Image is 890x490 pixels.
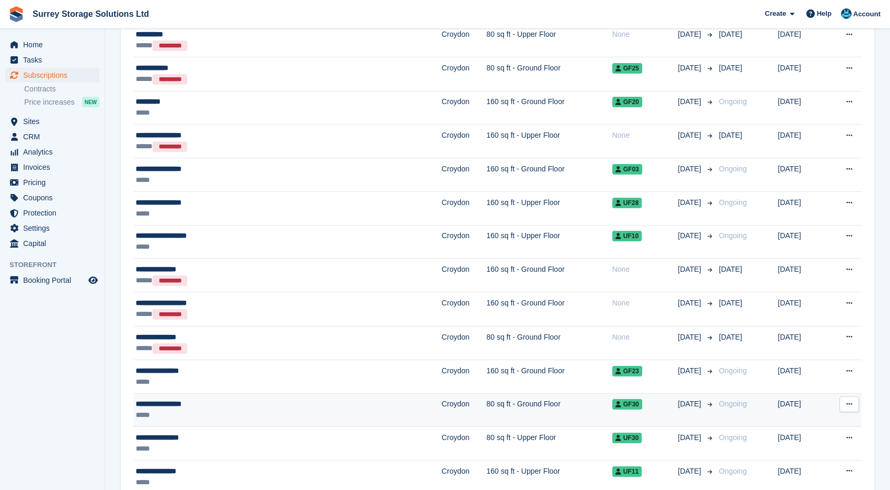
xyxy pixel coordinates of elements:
[23,114,86,129] span: Sites
[487,24,612,57] td: 80 sq ft - Upper Floor
[678,63,703,74] span: [DATE]
[23,129,86,144] span: CRM
[23,206,86,220] span: Protection
[23,175,86,190] span: Pricing
[24,96,99,108] a: Price increases NEW
[23,221,86,236] span: Settings
[442,91,487,125] td: Croydon
[612,466,642,477] span: UF11
[778,225,826,259] td: [DATE]
[612,264,678,275] div: None
[612,366,642,376] span: GF23
[778,360,826,393] td: [DATE]
[487,91,612,125] td: 160 sq ft - Ground Floor
[5,129,99,144] a: menu
[719,467,747,475] span: Ongoing
[5,236,99,251] a: menu
[487,292,612,326] td: 160 sq ft - Ground Floor
[719,299,742,307] span: [DATE]
[778,259,826,292] td: [DATE]
[24,97,75,107] span: Price increases
[442,259,487,292] td: Croydon
[5,114,99,129] a: menu
[719,165,747,173] span: Ongoing
[778,292,826,326] td: [DATE]
[678,332,703,343] span: [DATE]
[778,393,826,427] td: [DATE]
[817,8,832,19] span: Help
[678,197,703,208] span: [DATE]
[487,360,612,393] td: 160 sq ft - Ground Floor
[678,230,703,241] span: [DATE]
[23,145,86,159] span: Analytics
[23,273,86,288] span: Booking Portal
[5,68,99,83] a: menu
[678,130,703,141] span: [DATE]
[487,57,612,91] td: 80 sq ft - Ground Floor
[23,37,86,52] span: Home
[778,326,826,360] td: [DATE]
[678,29,703,40] span: [DATE]
[678,365,703,376] span: [DATE]
[719,64,742,72] span: [DATE]
[719,30,742,38] span: [DATE]
[5,145,99,159] a: menu
[442,225,487,259] td: Croydon
[28,5,153,23] a: Surrey Storage Solutions Ltd
[778,158,826,192] td: [DATE]
[612,298,678,309] div: None
[5,37,99,52] a: menu
[5,190,99,205] a: menu
[442,125,487,158] td: Croydon
[678,399,703,410] span: [DATE]
[612,63,642,74] span: GF25
[487,125,612,158] td: 160 sq ft - Upper Floor
[442,158,487,192] td: Croydon
[442,292,487,326] td: Croydon
[778,192,826,226] td: [DATE]
[612,198,642,208] span: UF28
[719,265,742,273] span: [DATE]
[678,432,703,443] span: [DATE]
[487,393,612,427] td: 80 sq ft - Ground Floor
[719,231,747,240] span: Ongoing
[678,466,703,477] span: [DATE]
[8,6,24,22] img: stora-icon-8386f47178a22dfd0bd8f6a31ec36ba5ce8667c1dd55bd0f319d3a0aa187defe.svg
[612,97,642,107] span: GF20
[612,231,642,241] span: UF10
[612,433,642,443] span: UF30
[612,130,678,141] div: None
[87,274,99,287] a: Preview store
[82,97,99,107] div: NEW
[719,433,747,442] span: Ongoing
[487,326,612,360] td: 80 sq ft - Ground Floor
[719,333,742,341] span: [DATE]
[23,68,86,83] span: Subscriptions
[778,427,826,461] td: [DATE]
[442,24,487,57] td: Croydon
[612,399,642,410] span: GF30
[487,192,612,226] td: 160 sq ft - Upper Floor
[487,427,612,461] td: 80 sq ft - Upper Floor
[719,97,747,106] span: Ongoing
[778,125,826,158] td: [DATE]
[442,326,487,360] td: Croydon
[24,84,99,94] a: Contracts
[23,190,86,205] span: Coupons
[442,57,487,91] td: Croydon
[778,91,826,125] td: [DATE]
[442,427,487,461] td: Croydon
[5,160,99,175] a: menu
[5,273,99,288] a: menu
[719,198,747,207] span: Ongoing
[678,264,703,275] span: [DATE]
[23,236,86,251] span: Capital
[5,175,99,190] a: menu
[841,8,852,19] img: Sonny Harverson
[442,360,487,393] td: Croydon
[612,29,678,40] div: None
[778,57,826,91] td: [DATE]
[5,221,99,236] a: menu
[442,192,487,226] td: Croydon
[612,164,642,175] span: GF03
